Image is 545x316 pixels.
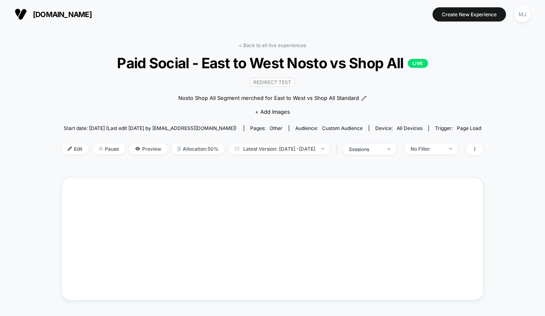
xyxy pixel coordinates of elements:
[33,10,92,19] span: [DOMAIN_NAME]
[171,143,225,154] span: Allocation: 50%
[15,8,27,20] img: Visually logo
[255,108,290,115] span: + Add Images
[235,147,239,151] img: calendar
[239,42,306,48] a: < Back to all live experiences
[250,78,295,87] span: Redirect Test
[177,147,181,151] img: rebalance
[435,125,481,131] div: Trigger:
[408,59,428,68] p: LIVE
[512,6,533,23] button: MJ
[369,125,428,131] span: Device:
[433,7,506,22] button: Create New Experience
[83,54,462,71] span: Paid Social - East to West Nosto vs Shop All
[449,148,452,149] img: end
[387,148,390,150] img: end
[229,143,330,154] span: Latest Version: [DATE] - [DATE]
[321,148,324,149] img: end
[129,143,167,154] span: Preview
[334,143,343,155] span: |
[64,125,236,131] span: Start date: [DATE] (Last edit [DATE] by [EMAIL_ADDRESS][DOMAIN_NAME])
[68,147,72,151] img: edit
[515,6,530,22] div: MJ
[411,146,443,152] div: No Filter
[12,8,94,21] button: [DOMAIN_NAME]
[322,125,363,131] span: Custom Audience
[99,147,103,151] img: end
[93,143,125,154] span: Pause
[250,125,283,131] div: Pages:
[178,94,359,102] span: Nosto Shop All Segment merched for East to West vs Shop All Standard
[270,125,283,131] span: other
[62,143,89,154] span: Edit
[295,125,363,131] div: Audience:
[397,125,422,131] span: all devices
[349,146,381,152] div: sessions
[457,125,481,131] span: Page Load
